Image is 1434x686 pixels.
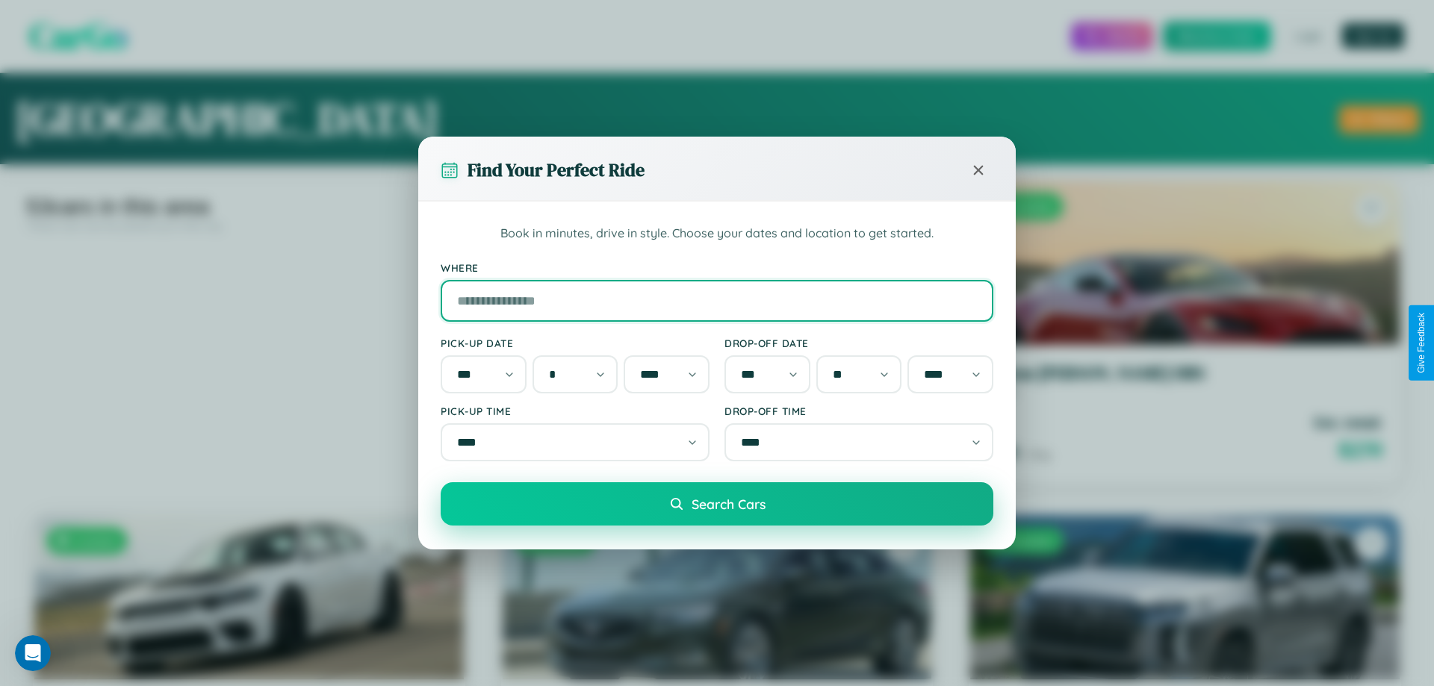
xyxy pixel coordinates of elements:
label: Drop-off Time [724,405,993,417]
label: Where [441,261,993,274]
label: Pick-up Date [441,337,710,349]
h3: Find Your Perfect Ride [468,158,645,182]
span: Search Cars [692,496,766,512]
p: Book in minutes, drive in style. Choose your dates and location to get started. [441,224,993,243]
label: Pick-up Time [441,405,710,417]
label: Drop-off Date [724,337,993,349]
button: Search Cars [441,482,993,526]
